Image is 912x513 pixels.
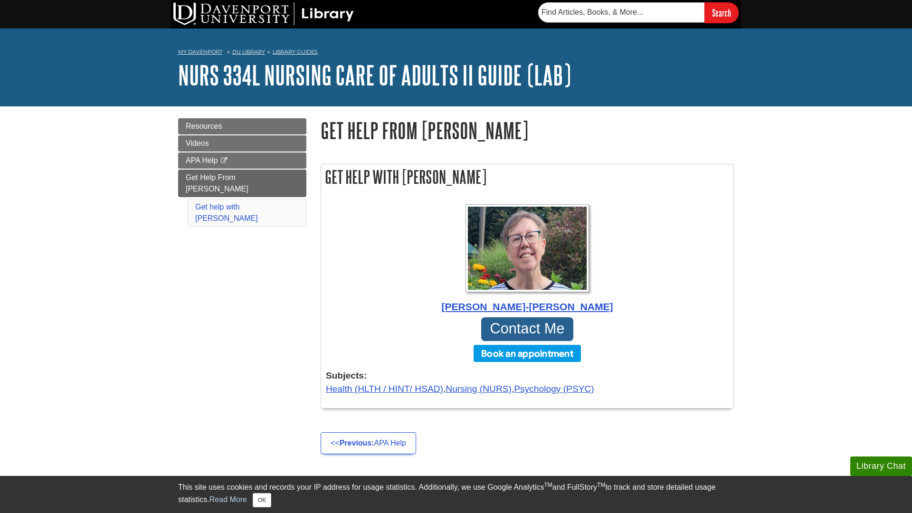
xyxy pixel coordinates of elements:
a: Library Guides [273,48,318,55]
img: Profile Photo [465,204,589,292]
i: This link opens in a new window [220,158,228,164]
div: [PERSON_NAME]-[PERSON_NAME] [326,299,729,314]
a: Contact Me [481,317,573,341]
a: Get help with [PERSON_NAME] [195,203,258,222]
div: Guide Page Menu [178,118,306,228]
a: Resources [178,118,306,134]
form: Searches DU Library's articles, books, and more [538,2,739,23]
a: Health (HLTH / HINT/ HSAD) [326,384,443,394]
div: This site uses cookies and records your IP address for usage statistics. Additionally, we use Goo... [178,482,734,507]
a: APA Help [178,152,306,169]
div: , , [326,369,729,397]
a: Psychology (PSYC) [514,384,594,394]
span: APA Help [186,156,218,164]
input: Find Articles, Books, & More... [538,2,704,22]
strong: Previous: [340,439,374,447]
a: My Davenport [178,48,222,56]
a: Videos [178,135,306,152]
a: Nursing (NURS) [446,384,512,394]
sup: TM [597,482,605,488]
a: Get Help From [PERSON_NAME] [178,170,306,197]
a: <<Previous:APA Help [321,432,416,454]
sup: TM [544,482,552,488]
span: Resources [186,122,222,130]
a: DU Library [232,48,265,55]
button: Library Chat [850,456,912,476]
input: Search [704,2,739,23]
a: Read More [209,495,247,503]
span: Get Help From [PERSON_NAME] [186,173,248,193]
strong: Subjects: [326,369,729,383]
h1: Get Help From [PERSON_NAME] [321,118,734,142]
button: Close [253,493,271,507]
h2: Get help with [PERSON_NAME] [321,164,733,190]
nav: breadcrumb [178,46,734,61]
a: NURS 334L Nursing Care of Adults II Guide (Lab) [178,60,571,90]
span: Videos [186,139,209,147]
img: DU Library [173,2,354,25]
a: Profile Photo [PERSON_NAME]-[PERSON_NAME] [326,204,729,314]
button: Book an appointment [474,345,581,362]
